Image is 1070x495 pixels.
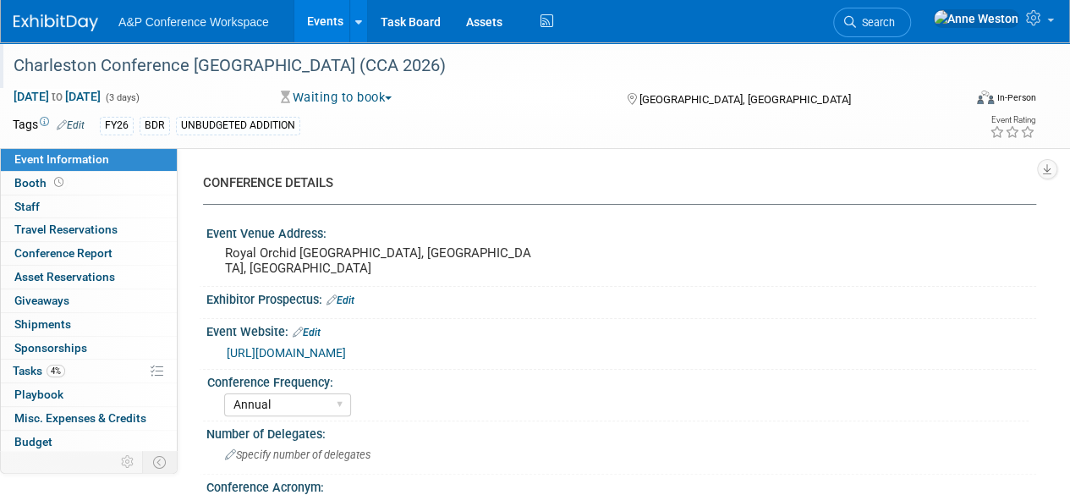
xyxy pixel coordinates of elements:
a: Playbook [1,383,177,406]
div: Number of Delegates: [206,421,1036,443]
span: Giveaways [14,294,69,307]
td: Personalize Event Tab Strip [113,451,143,473]
span: Specify number of delegates [225,448,370,461]
span: Budget [14,435,52,448]
span: Staff [14,200,40,213]
img: ExhibitDay [14,14,98,31]
a: Edit [326,294,354,306]
div: Exhibitor Prospectus: [206,287,1036,309]
span: Playbook [14,388,63,401]
a: Edit [57,119,85,131]
a: Staff [1,195,177,218]
div: Event Rating [990,116,1035,124]
span: Asset Reservations [14,270,115,283]
span: [GEOGRAPHIC_DATA], [GEOGRAPHIC_DATA] [639,93,850,106]
a: [URL][DOMAIN_NAME] [227,346,346,360]
span: Conference Report [14,246,112,260]
a: Edit [293,327,321,338]
span: Tasks [13,364,65,377]
div: CONFERENCE DETAILS [203,174,1023,192]
a: Budget [1,431,177,454]
a: Misc. Expenses & Credits [1,407,177,430]
a: Booth [1,172,177,195]
span: Search [856,16,895,29]
div: FY26 [100,117,134,135]
div: Event Venue Address: [206,221,1036,242]
span: Misc. Expenses & Credits [14,411,146,425]
a: Search [833,8,911,37]
pre: Royal Orchid [GEOGRAPHIC_DATA], [GEOGRAPHIC_DATA], [GEOGRAPHIC_DATA] [225,245,534,276]
a: Asset Reservations [1,266,177,289]
span: Shipments [14,317,71,331]
span: 4% [47,365,65,377]
span: A&P Conference Workspace [118,15,269,29]
span: Event Information [14,152,109,166]
td: Toggle Event Tabs [143,451,178,473]
img: Anne Weston [933,9,1019,28]
span: Booth [14,176,67,190]
a: Travel Reservations [1,218,177,241]
span: [DATE] [DATE] [13,89,102,104]
a: Event Information [1,148,177,171]
a: Conference Report [1,242,177,265]
button: Waiting to book [275,89,398,107]
a: Tasks4% [1,360,177,382]
div: In-Person [996,91,1036,104]
div: BDR [140,117,170,135]
td: Tags [13,116,85,135]
div: Event Website: [206,319,1036,341]
a: Sponsorships [1,337,177,360]
span: Travel Reservations [14,223,118,236]
a: Giveaways [1,289,177,312]
span: (3 days) [104,92,140,103]
span: to [49,90,65,103]
div: Charleston Conference [GEOGRAPHIC_DATA] (CCA 2026) [8,51,949,81]
div: Conference Frequency: [207,370,1029,391]
div: UNBUDGETED ADDITION [176,117,300,135]
img: Format-Inperson.png [977,91,994,104]
a: Shipments [1,313,177,336]
span: Booth not reserved yet [51,176,67,189]
div: Event Format [886,88,1036,113]
span: Sponsorships [14,341,87,355]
